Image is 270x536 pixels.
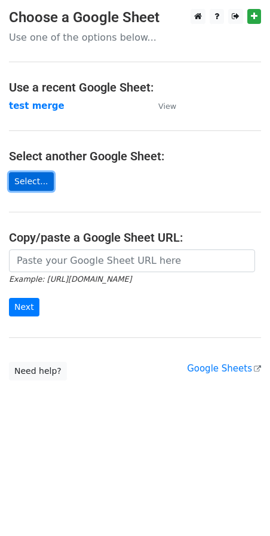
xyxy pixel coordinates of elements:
h4: Copy/paste a Google Sheet URL: [9,230,261,245]
a: test merge [9,100,65,111]
h4: Select another Google Sheet: [9,149,261,163]
h3: Choose a Google Sheet [9,9,261,26]
a: Need help? [9,362,67,380]
a: View [146,100,176,111]
small: View [158,102,176,111]
input: Paste your Google Sheet URL here [9,249,255,272]
a: Google Sheets [187,363,261,374]
small: Example: [URL][DOMAIN_NAME] [9,275,131,284]
p: Use one of the options below... [9,31,261,44]
h4: Use a recent Google Sheet: [9,80,261,95]
input: Next [9,298,39,316]
a: Select... [9,172,54,191]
